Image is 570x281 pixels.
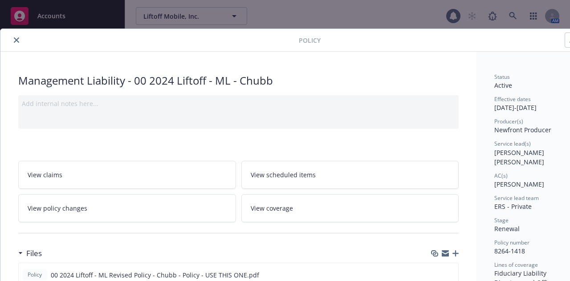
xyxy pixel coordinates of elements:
span: [PERSON_NAME] [494,180,544,188]
span: Service lead team [494,194,539,202]
span: View scheduled items [251,170,316,179]
span: View claims [28,170,62,179]
button: download file [432,270,440,280]
span: AC(s) [494,172,508,179]
span: Newfront Producer [494,126,551,134]
span: Service lead(s) [494,140,531,147]
span: Renewal [494,224,520,233]
a: View policy changes [18,194,236,222]
span: Lines of coverage [494,261,538,269]
button: preview file [447,270,455,280]
span: Policy number [494,239,529,246]
span: Stage [494,216,509,224]
h3: Files [26,248,42,259]
div: Add internal notes here... [22,99,455,108]
a: View claims [18,161,236,189]
span: Status [494,73,510,81]
span: Effective dates [494,95,531,103]
span: [PERSON_NAME] [PERSON_NAME] [494,148,546,166]
span: Policy [299,36,321,45]
span: 00 2024 Liftoff - ML Revised Policy - Chubb - Policy - USE THIS ONE.pdf [51,270,259,280]
a: View coverage [241,194,459,222]
span: Policy [26,271,44,279]
div: Files [18,248,42,259]
a: View scheduled items [241,161,459,189]
div: Management Liability - 00 2024 Liftoff - ML - Chubb [18,73,459,88]
span: ERS - Private [494,202,532,211]
span: View policy changes [28,204,87,213]
span: Producer(s) [494,118,523,125]
span: 8264-1418 [494,247,525,255]
button: close [11,35,22,45]
span: Active [494,81,512,90]
span: View coverage [251,204,293,213]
